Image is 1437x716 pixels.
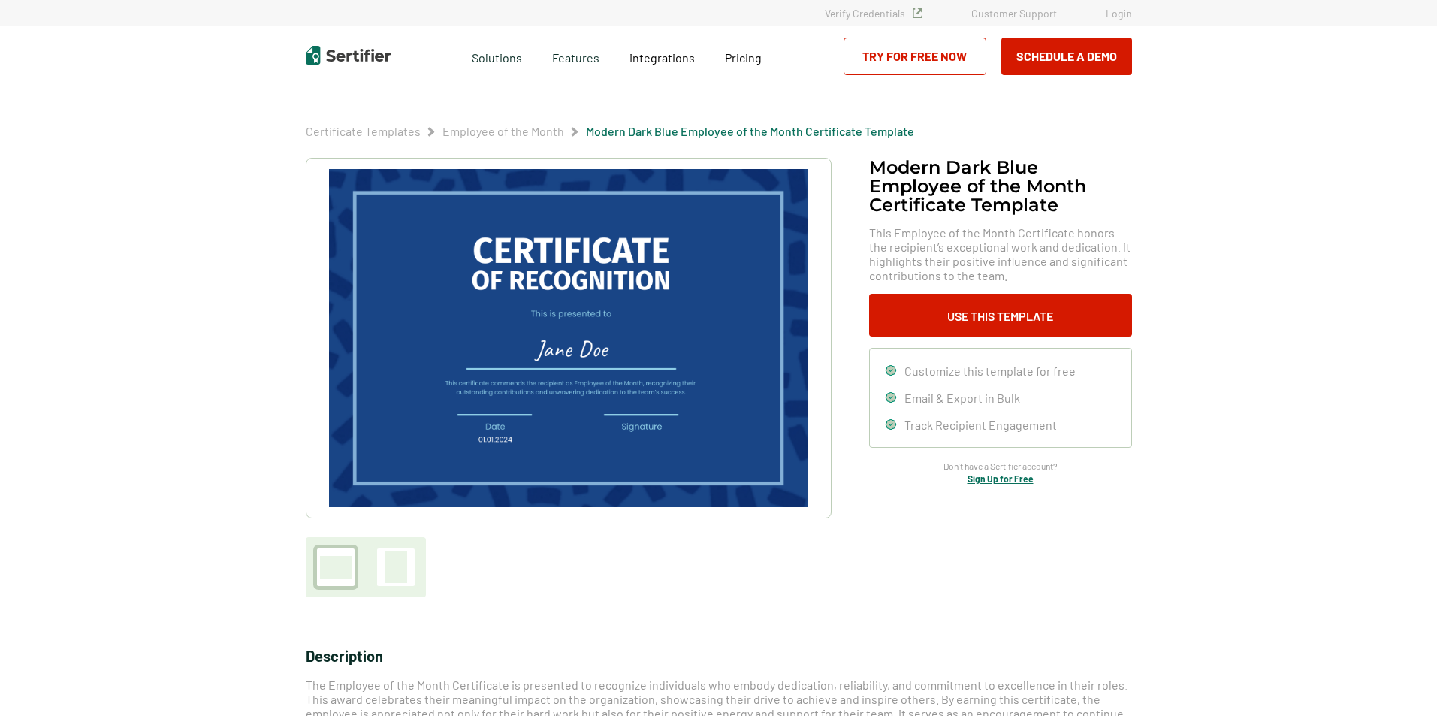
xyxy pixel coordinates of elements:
a: Customer Support [971,7,1057,20]
span: Modern Dark Blue Employee of the Month Certificate Template [586,124,914,139]
span: Email & Export in Bulk [904,391,1020,405]
a: Integrations [629,47,695,65]
span: Employee of the Month [442,124,564,139]
a: Employee of the Month [442,124,564,138]
span: Solutions [472,47,522,65]
img: Verified [913,8,922,18]
span: Certificate Templates [306,124,421,139]
div: Breadcrumb [306,124,914,139]
span: Don’t have a Sertifier account? [943,459,1058,473]
img: Sertifier | Digital Credentialing Platform [306,46,391,65]
a: Modern Dark Blue Employee of the Month Certificate Template [586,124,914,138]
span: Integrations [629,50,695,65]
a: Login [1106,7,1132,20]
span: Description [306,647,383,665]
span: Pricing [725,50,762,65]
span: Features [552,47,599,65]
span: Customize this template for free [904,364,1076,378]
img: Modern Dark Blue Employee of the Month Certificate Template [329,169,807,507]
h1: Modern Dark Blue Employee of the Month Certificate Template [869,158,1132,214]
a: Pricing [725,47,762,65]
a: Try for Free Now [844,38,986,75]
a: Certificate Templates [306,124,421,138]
span: Track Recipient Engagement [904,418,1057,432]
span: This Employee of the Month Certificate honors the recipient’s exceptional work and dedication. It... [869,225,1132,282]
button: Use This Template [869,294,1132,337]
a: Verify Credentials [825,7,922,20]
a: Sign Up for Free [968,473,1034,484]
